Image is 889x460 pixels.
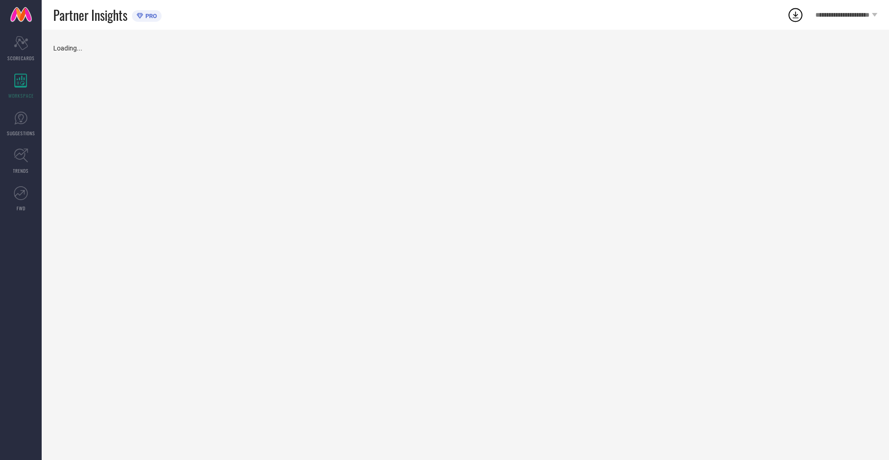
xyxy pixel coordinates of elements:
span: SUGGESTIONS [7,130,35,137]
span: FWD [17,205,25,212]
span: WORKSPACE [8,92,34,99]
div: Open download list [787,6,804,23]
span: SCORECARDS [7,55,35,62]
span: TRENDS [13,167,29,174]
span: Partner Insights [53,6,127,25]
span: PRO [143,13,157,19]
span: Loading... [53,44,82,52]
